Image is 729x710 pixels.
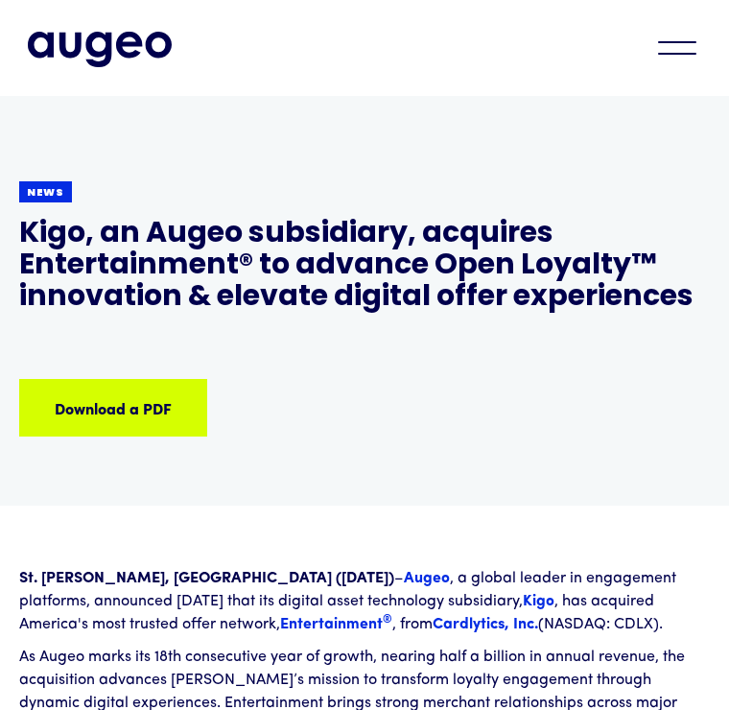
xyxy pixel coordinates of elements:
a: home [18,32,172,68]
strong: Entertainment [280,617,392,632]
strong: St. [PERSON_NAME], [GEOGRAPHIC_DATA] ([DATE]) [19,571,394,586]
a: Kigo [523,594,554,609]
sup: ® [383,614,392,626]
img: Augeo's full logo in midnight blue. [28,32,172,68]
div: menu [644,27,711,69]
a: Download a PDF [19,379,207,437]
a: Entertainment® [280,617,392,632]
div: News [27,186,64,201]
h1: Kigo, an Augeo subsidiary, acquires Entertainment® to advance Open Loyalty™ innovation & elevate ... [19,219,710,314]
a: Cardlytics, Inc. [433,617,538,632]
p: – , a global leader in engagement platforms, announced [DATE] that its digital asset technology s... [19,567,710,636]
a: Augeo [404,571,450,586]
